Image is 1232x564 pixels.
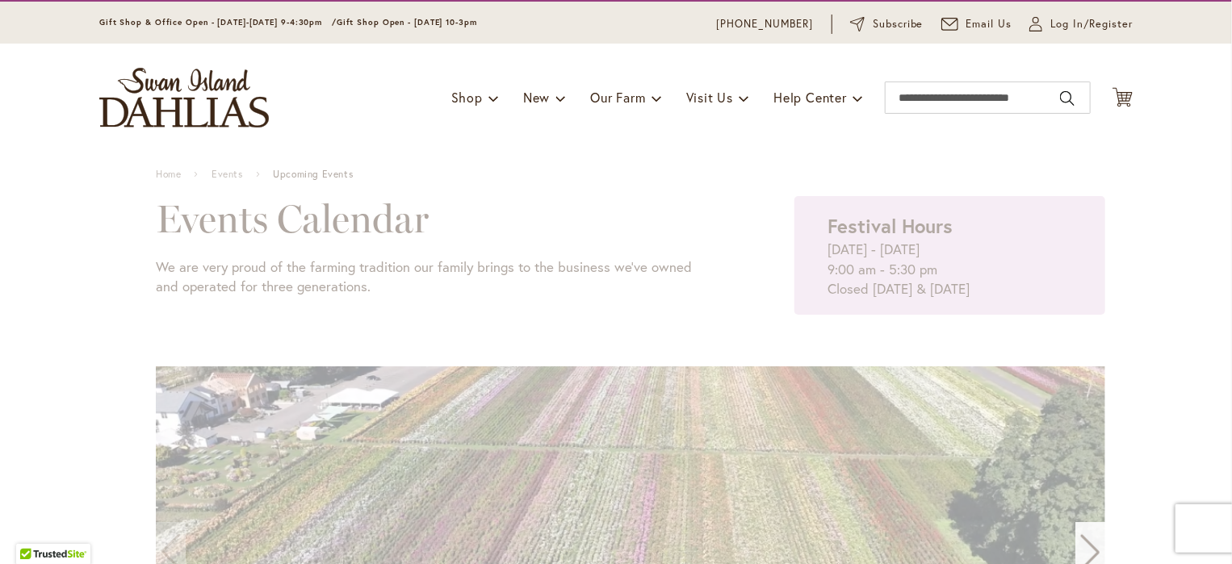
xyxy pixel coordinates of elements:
[12,507,57,552] iframe: Launch Accessibility Center
[1029,16,1133,32] a: Log In/Register
[850,16,924,32] a: Subscribe
[716,16,814,32] a: [PHONE_NUMBER]
[523,89,550,106] span: New
[99,68,269,127] a: store logo
[1050,16,1133,32] span: Log In/Register
[590,89,645,106] span: Our Farm
[773,89,847,106] span: Help Center
[337,17,477,27] span: Gift Shop Open - [DATE] 10-3pm
[873,16,924,32] span: Subscribe
[451,89,483,106] span: Shop
[686,89,733,106] span: Visit Us
[966,16,1012,32] span: Email Us
[99,17,337,27] span: Gift Shop & Office Open - [DATE]-[DATE] 9-4:30pm /
[941,16,1012,32] a: Email Us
